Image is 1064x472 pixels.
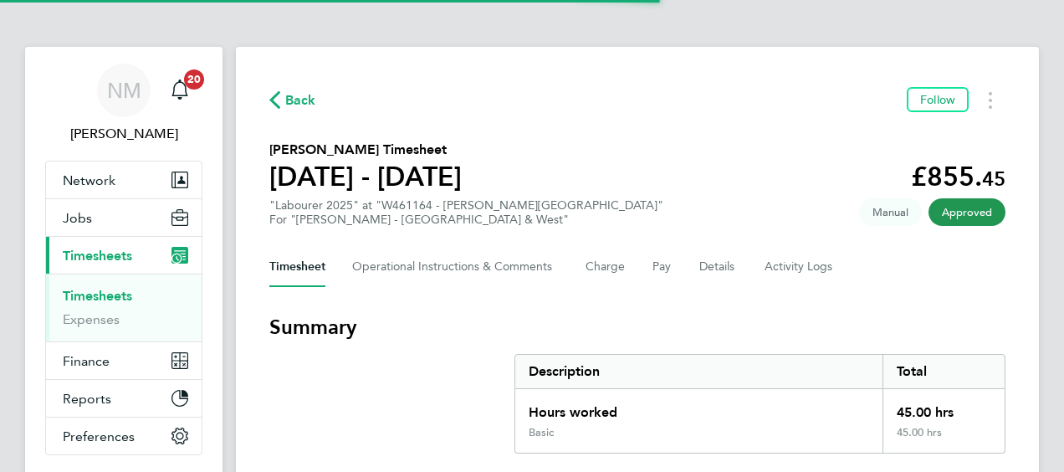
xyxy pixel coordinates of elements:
div: Basic [529,426,554,439]
div: 45.00 hrs [882,426,1005,453]
h1: [DATE] - [DATE] [269,160,462,193]
button: Follow [907,87,969,112]
button: Finance [46,342,202,379]
button: Preferences [46,418,202,454]
h2: [PERSON_NAME] Timesheet [269,140,462,160]
span: Finance [63,353,110,369]
div: For "[PERSON_NAME] - [GEOGRAPHIC_DATA] & West" [269,213,663,227]
a: 20 [163,64,197,117]
button: Details [699,247,738,287]
span: 45 [982,167,1005,191]
div: "Labourer 2025" at "W461164 - [PERSON_NAME][GEOGRAPHIC_DATA]" [269,198,663,227]
span: Jobs [63,210,92,226]
button: Activity Logs [765,247,835,287]
button: Back [269,90,316,110]
span: Network [63,172,115,188]
a: NM[PERSON_NAME] [45,64,202,144]
h3: Summary [269,314,1005,341]
span: This timesheet has been approved. [928,198,1005,226]
a: Timesheets [63,288,132,304]
div: Description [515,355,882,388]
div: Summary [514,354,1005,454]
button: Jobs [46,199,202,236]
span: Preferences [63,428,135,444]
button: Reports [46,380,202,417]
app-decimal: £855. [911,161,1005,192]
span: NM [107,80,141,101]
span: Reports [63,391,111,407]
a: Expenses [63,311,120,327]
span: Nicholas Morgan [45,124,202,144]
span: Timesheets [63,248,132,264]
div: Total [882,355,1005,388]
button: Network [46,162,202,198]
div: Hours worked [515,389,882,426]
div: 45.00 hrs [882,389,1005,426]
button: Pay [652,247,673,287]
span: This timesheet was manually created. [859,198,922,226]
span: Back [285,90,316,110]
div: Timesheets [46,274,202,341]
button: Charge [586,247,626,287]
button: Timesheet [269,247,325,287]
button: Timesheets Menu [975,87,1005,113]
span: 20 [184,69,204,90]
button: Timesheets [46,237,202,274]
span: Follow [920,92,955,107]
button: Operational Instructions & Comments [352,247,559,287]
